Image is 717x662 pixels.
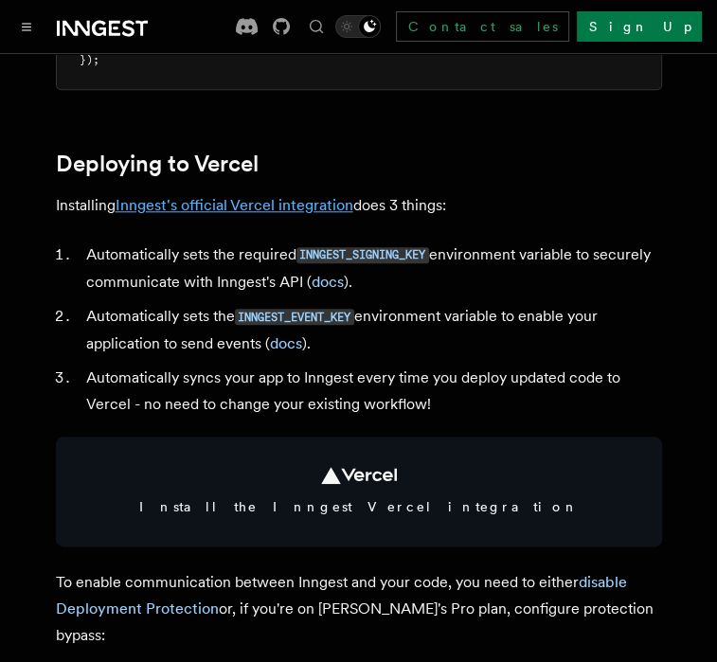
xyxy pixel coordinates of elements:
li: Automatically sets the environment variable to enable your application to send events ( ). [81,303,662,357]
li: Automatically syncs your app to Inngest every time you deploy updated code to Vercel - no need to... [81,365,662,418]
a: docs [312,273,344,291]
a: Inngest's official Vercel integration [116,196,353,214]
li: Automatically sets the required environment variable to securely communicate with Inngest's API ( ). [81,242,662,295]
span: }); [80,53,99,66]
a: Install the Inngest Vercel integration [56,437,662,546]
a: disable Deployment Protection [56,573,627,617]
a: Sign Up [577,11,702,42]
a: INNGEST_EVENT_KEY [235,307,354,325]
p: To enable communication between Inngest and your code, you need to either or, if you're on [PERSO... [56,569,662,649]
a: Deploying to Vercel [56,151,259,177]
button: Toggle dark mode [335,15,381,38]
a: Contact sales [396,11,569,42]
button: Toggle navigation [15,15,38,38]
span: Install the Inngest Vercel integration [79,497,639,516]
a: docs [270,334,302,352]
code: INNGEST_SIGNING_KEY [296,247,429,263]
button: Find something... [305,15,328,38]
p: Installing does 3 things: [56,192,662,219]
a: INNGEST_SIGNING_KEY [296,245,429,263]
code: INNGEST_EVENT_KEY [235,309,354,325]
